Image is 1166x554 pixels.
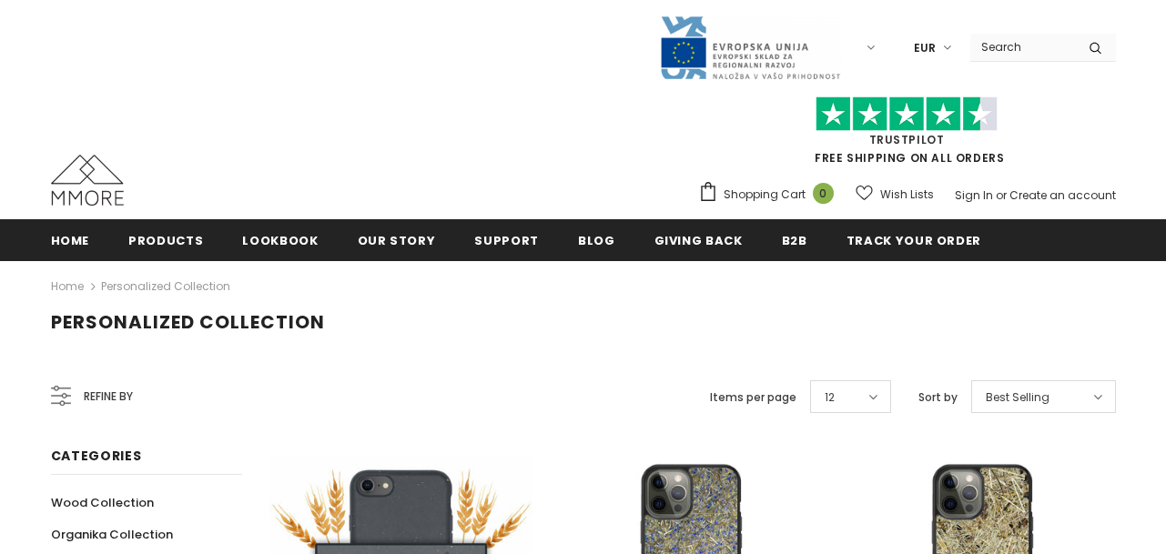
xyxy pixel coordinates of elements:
[51,309,325,335] span: Personalized Collection
[242,219,318,260] a: Lookbook
[955,187,993,203] a: Sign In
[825,388,835,407] span: 12
[918,388,958,407] label: Sort by
[51,487,154,519] a: Wood Collection
[654,219,743,260] a: Giving back
[51,276,84,297] a: Home
[659,15,841,81] img: Javni Razpis
[474,232,539,249] span: support
[578,232,615,249] span: Blog
[242,232,318,249] span: Lookbook
[358,232,436,249] span: Our Story
[698,105,1116,166] span: FREE SHIPPING ON ALL ORDERS
[880,186,934,204] span: Wish Lists
[84,387,133,407] span: Refine by
[128,232,203,249] span: Products
[996,187,1007,203] span: or
[782,219,807,260] a: B2B
[659,39,841,55] a: Javni Razpis
[578,219,615,260] a: Blog
[128,219,203,260] a: Products
[847,232,981,249] span: Track your order
[698,181,843,208] a: Shopping Cart 0
[914,39,936,57] span: EUR
[51,494,154,511] span: Wood Collection
[51,232,90,249] span: Home
[474,219,539,260] a: support
[847,219,981,260] a: Track your order
[970,34,1075,60] input: Search Site
[869,132,945,147] a: Trustpilot
[101,278,230,294] a: Personalized Collection
[813,183,834,204] span: 0
[51,447,142,465] span: Categories
[710,388,796,407] label: Items per page
[724,186,806,204] span: Shopping Cart
[51,526,173,543] span: Organika Collection
[51,219,90,260] a: Home
[358,219,436,260] a: Our Story
[856,178,934,210] a: Wish Lists
[986,388,1049,407] span: Best Selling
[1009,187,1116,203] a: Create an account
[654,232,743,249] span: Giving back
[816,96,998,132] img: Trust Pilot Stars
[51,519,173,550] a: Organika Collection
[782,232,807,249] span: B2B
[51,155,124,206] img: MMORE Cases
